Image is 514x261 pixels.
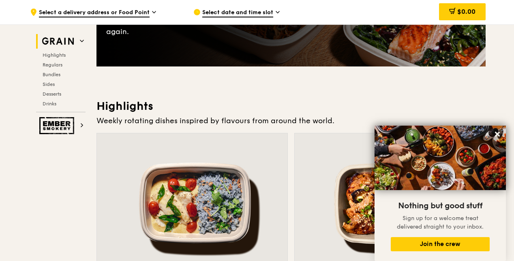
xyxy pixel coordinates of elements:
[39,117,77,134] img: Ember Smokery web logo
[491,128,504,141] button: Close
[391,237,490,251] button: Join the crew
[96,115,486,126] div: Weekly rotating dishes inspired by flavours from around the world.
[43,72,60,77] span: Bundles
[39,34,77,49] img: Grain web logo
[43,91,61,97] span: Desserts
[202,9,273,17] span: Select date and time slot
[43,81,55,87] span: Sides
[43,101,56,107] span: Drinks
[375,126,506,190] img: DSC07876-Edit02-Large.jpeg
[397,215,484,230] span: Sign up for a welcome treat delivered straight to your inbox.
[398,201,482,211] span: Nothing but good stuff
[43,52,66,58] span: Highlights
[96,99,486,113] h3: Highlights
[457,8,475,15] span: $0.00
[43,62,62,68] span: Regulars
[39,9,150,17] span: Select a delivery address or Food Point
